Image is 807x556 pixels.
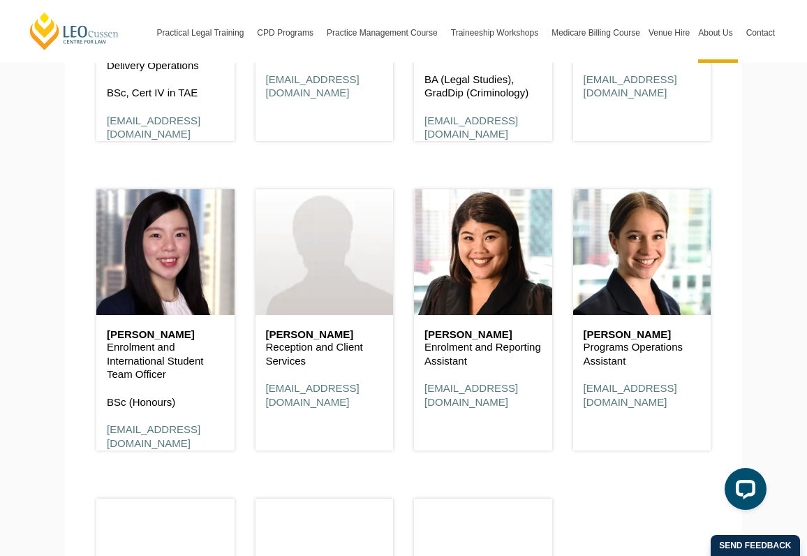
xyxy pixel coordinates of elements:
h6: [PERSON_NAME] [107,329,224,341]
p: BA (Legal Studies), GradDip (Criminology) [424,73,542,100]
a: Venue Hire [644,3,694,63]
a: [EMAIL_ADDRESS][DOMAIN_NAME] [266,382,360,408]
p: Reception and Client Services [266,340,383,367]
p: Enrolment and International Student Team Officer [107,340,224,381]
a: CPD Programs [253,3,323,63]
a: [EMAIL_ADDRESS][DOMAIN_NAME] [107,423,200,449]
a: [EMAIL_ADDRESS][DOMAIN_NAME] [424,382,518,408]
a: Practical Legal Training [153,3,253,63]
a: Contact [742,3,779,63]
a: [EMAIL_ADDRESS][DOMAIN_NAME] [107,115,200,140]
h6: [PERSON_NAME] [424,329,542,341]
p: Enrolment and Reporting Assistant [424,340,542,367]
p: BSc, Cert IV in TAE [107,86,224,100]
h6: [PERSON_NAME] [584,329,701,341]
iframe: LiveChat chat widget [713,462,772,521]
a: Medicare Billing Course [547,3,644,63]
a: [EMAIL_ADDRESS][DOMAIN_NAME] [424,115,518,140]
p: BSc (Honours) [107,395,224,409]
a: Practice Management Course [323,3,447,63]
a: About Us [694,3,741,63]
a: [EMAIL_ADDRESS][DOMAIN_NAME] [266,73,360,99]
a: [PERSON_NAME] Centre for Law [28,11,121,51]
h6: [PERSON_NAME] [266,329,383,341]
a: [EMAIL_ADDRESS][DOMAIN_NAME] [584,382,677,408]
a: Traineeship Workshops [447,3,547,63]
a: [EMAIL_ADDRESS][DOMAIN_NAME] [584,73,677,99]
p: Programs Operations Assistant [584,340,701,367]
